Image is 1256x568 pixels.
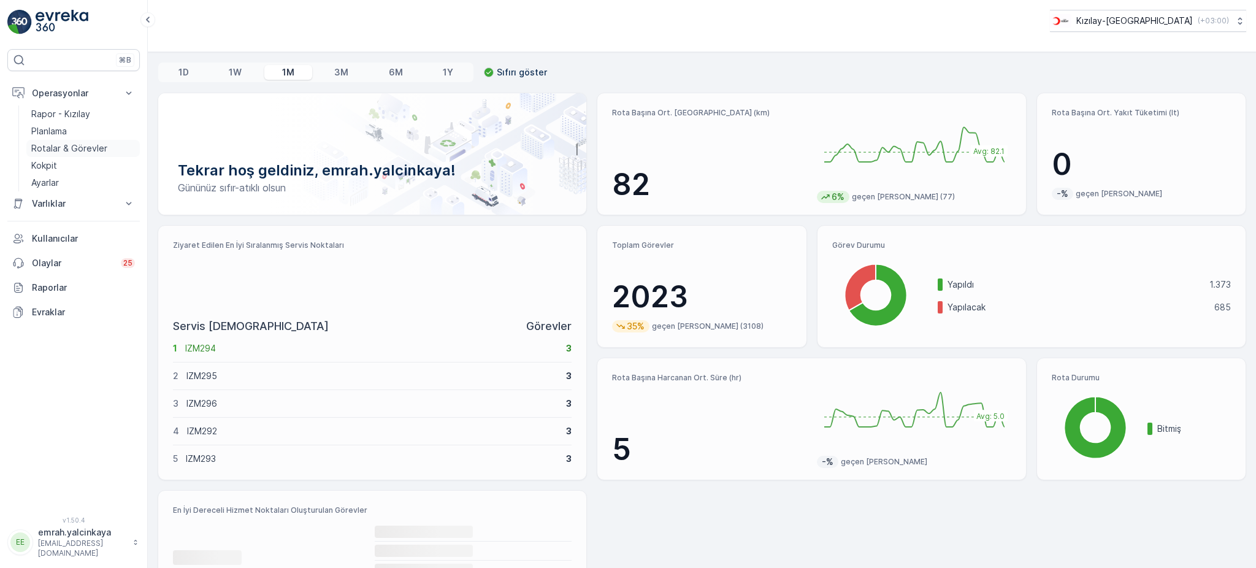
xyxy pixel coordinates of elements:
[7,251,140,275] a: Olaylar25
[32,87,115,99] p: Operasyonlar
[38,539,126,558] p: [EMAIL_ADDRESS][DOMAIN_NAME]
[7,300,140,324] a: Evraklar
[1209,278,1231,291] p: 1.373
[10,532,30,552] div: EE
[612,166,806,203] p: 82
[948,278,1201,291] p: Yapıldı
[282,66,294,79] p: 1M
[832,240,1231,250] p: Görev Durumu
[26,106,140,123] a: Rapor - Kızılay
[830,191,846,203] p: 6%
[1157,423,1231,435] p: Bitmiş
[36,10,88,34] img: logo_light-DOdMpM7g.png
[612,278,791,315] p: 2023
[123,258,132,268] p: 25
[7,10,32,34] img: logo
[173,240,572,250] p: Ziyaret Edilen En İyi Sıralanmış Servis Noktaları
[7,275,140,300] a: Raporlar
[612,431,806,468] p: 5
[841,457,927,467] p: geçen [PERSON_NAME]
[612,373,806,383] p: Rota Başına Harcanan Ort. Süre (hr)
[612,108,806,118] p: Rota Başına Ort. [GEOGRAPHIC_DATA] (km)
[566,397,572,410] p: 3
[1052,108,1231,118] p: Rota Başına Ort. Yakıt Tüketimi (lt)
[7,191,140,216] button: Varlıklar
[821,456,835,468] p: -%
[173,505,572,515] p: En İyi Dereceli Hizmet Noktaları Oluşturulan Görevler
[7,526,140,558] button: EEemrah.yalcinkaya[EMAIL_ADDRESS][DOMAIN_NAME]
[178,180,567,195] p: Gününüz sıfır-atıklı olsun
[26,140,140,157] a: Rotalar & Görevler
[31,142,107,155] p: Rotalar & Görevler
[566,342,572,355] p: 3
[32,257,113,269] p: Olaylar
[1052,373,1231,383] p: Rota Durumu
[1050,10,1246,32] button: Kızılay-[GEOGRAPHIC_DATA](+03:00)
[1198,16,1229,26] p: ( +03:00 )
[32,282,135,294] p: Raporlar
[178,66,189,79] p: 1D
[7,81,140,106] button: Operasyonlar
[443,66,453,79] p: 1Y
[31,108,90,120] p: Rapor - Kızılay
[852,192,955,202] p: geçen [PERSON_NAME] (77)
[173,397,178,410] p: 3
[626,320,646,332] p: 35%
[31,177,59,189] p: Ayarlar
[32,198,115,210] p: Varlıklar
[186,453,558,465] p: IZM293
[7,516,140,524] span: v 1.50.4
[526,318,572,335] p: Görevler
[566,425,572,437] p: 3
[173,342,177,355] p: 1
[1052,146,1231,183] p: 0
[173,453,178,465] p: 5
[1055,188,1070,200] p: -%
[497,66,547,79] p: Sıfırı göster
[173,318,329,335] p: Servis [DEMOGRAPHIC_DATA]
[229,66,242,79] p: 1W
[1076,189,1162,199] p: geçen [PERSON_NAME]
[389,66,403,79] p: 6M
[32,232,135,245] p: Kullanıcılar
[38,526,126,539] p: emrah.yalcinkaya
[187,425,558,437] p: IZM292
[26,123,140,140] a: Planlama
[7,226,140,251] a: Kullanıcılar
[178,161,567,180] p: Tekrar hoş geldiniz, emrah.yalcinkaya!
[173,425,179,437] p: 4
[948,301,1206,313] p: Yapılacak
[334,66,348,79] p: 3M
[186,370,558,382] p: IZM295
[119,55,131,65] p: ⌘B
[566,370,572,382] p: 3
[1076,15,1193,27] p: Kızılay-[GEOGRAPHIC_DATA]
[173,370,178,382] p: 2
[566,453,572,465] p: 3
[31,159,57,172] p: Kokpit
[26,157,140,174] a: Kokpit
[1050,14,1071,28] img: k%C4%B1z%C4%B1lay_jywRncg.png
[26,174,140,191] a: Ayarlar
[652,321,764,331] p: geçen [PERSON_NAME] (3108)
[1214,301,1231,313] p: 685
[32,306,135,318] p: Evraklar
[186,397,558,410] p: IZM296
[185,342,558,355] p: IZM294
[31,125,67,137] p: Planlama
[612,240,791,250] p: Toplam Görevler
